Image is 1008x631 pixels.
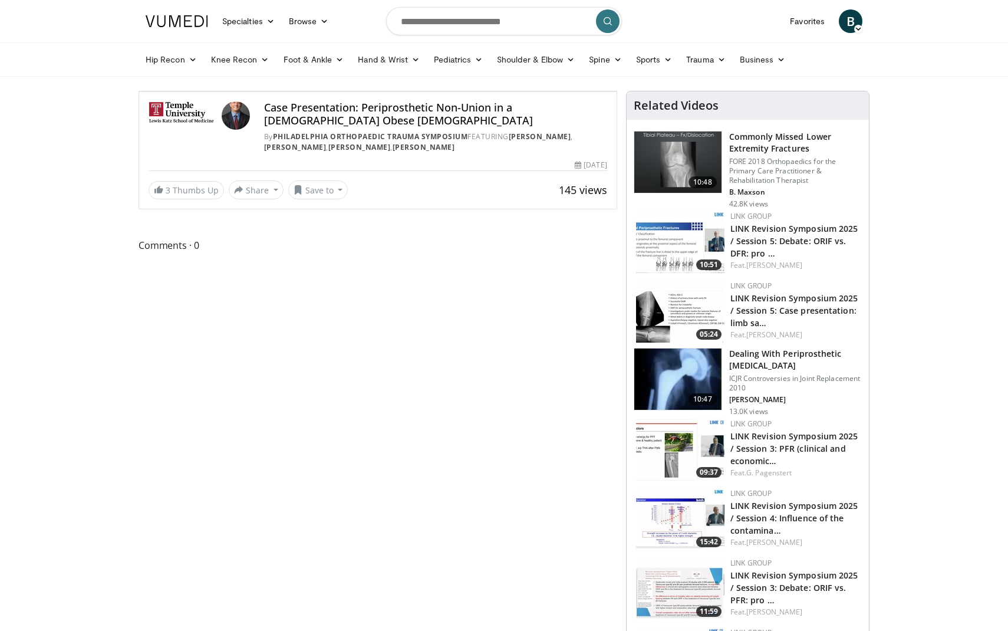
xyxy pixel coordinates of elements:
[139,238,617,253] span: Comments 0
[696,537,722,547] span: 15:42
[729,157,862,185] p: FORE 2018 Orthopaedics for the Primary Care Practitioner & Rehabilitation Therapist
[559,183,607,197] span: 145 views
[636,211,724,273] img: 396c6a47-3b7d-4d3c-a899-9817386b0f12.150x105_q85_crop-smart_upscale.jpg
[204,48,276,71] a: Knee Recon
[509,132,571,142] a: [PERSON_NAME]
[746,468,792,478] a: G. Pagenstert
[730,430,858,466] a: LINK Revision Symposium 2025 / Session 3: PFR (clinical and economic…
[730,330,859,340] div: Feat.
[689,176,717,188] span: 10:48
[634,132,722,193] img: 4aa379b6-386c-4fb5-93ee-de5617843a87.150x105_q85_crop-smart_upscale.jpg
[729,199,768,209] p: 42.8K views
[636,419,724,481] a: 09:37
[629,48,680,71] a: Sports
[746,330,802,340] a: [PERSON_NAME]
[730,537,859,548] div: Feat.
[729,374,862,393] p: ICJR Controversies in Joint Replacement 2010
[582,48,628,71] a: Spine
[222,101,250,130] img: Avatar
[490,48,582,71] a: Shoulder & Elbow
[146,15,208,27] img: VuMedi Logo
[730,281,772,291] a: LINK Group
[783,9,832,33] a: Favorites
[636,281,724,343] img: 1abc8f85-94d1-4a82-af5d-eafa9bee419a.150x105_q85_crop-smart_upscale.jpg
[636,558,724,620] img: b9288c66-1719-4b4d-a011-26ee5e03ef9b.150x105_q85_crop-smart_upscale.jpg
[730,211,772,221] a: LINK Group
[634,131,862,209] a: 10:48 Commonly Missed Lower Extremity Fractures FORE 2018 Orthopaedics for the Primary Care Pract...
[276,48,351,71] a: Foot & Ankle
[696,259,722,270] span: 10:51
[730,260,859,271] div: Feat.
[696,467,722,478] span: 09:37
[746,537,802,547] a: [PERSON_NAME]
[166,185,170,196] span: 3
[328,142,391,152] a: [PERSON_NAME]
[730,607,859,617] div: Feat.
[746,607,802,617] a: [PERSON_NAME]
[139,91,617,92] video-js: Video Player
[696,606,722,617] span: 11:59
[282,9,336,33] a: Browse
[427,48,490,71] a: Pediatrics
[139,48,204,71] a: Hip Recon
[636,488,724,550] img: 00407371-3916-4cec-83bf-867ab9636dff.150x105_q85_crop-smart_upscale.jpg
[636,281,724,343] a: 05:24
[351,48,427,71] a: Hand & Wrist
[733,48,793,71] a: Business
[729,348,862,372] h3: Dealing With Periprosthetic [MEDICAL_DATA]
[839,9,862,33] a: B
[730,223,858,259] a: LINK Revision Symposium 2025 / Session 5: Debate: ORIF vs. DFR: pro …
[634,348,862,416] a: 10:47 Dealing With Periprosthetic [MEDICAL_DATA] ICJR Controversies in Joint Replacement 2010 [PE...
[634,98,719,113] h4: Related Videos
[730,558,772,568] a: LINK Group
[730,570,858,606] a: LINK Revision Symposium 2025 / Session 3: Debate: ORIF vs. PFR: pro …
[730,419,772,429] a: LINK Group
[636,211,724,273] a: 10:51
[729,407,768,416] p: 13.0K views
[575,160,607,170] div: [DATE]
[730,488,772,498] a: LINK Group
[679,48,733,71] a: Trauma
[730,293,858,328] a: LINK Revision Symposium 2025 / Session 5: Case presentation: limb sa…
[746,260,802,270] a: [PERSON_NAME]
[729,395,862,405] p: [PERSON_NAME]
[636,558,724,620] a: 11:59
[634,349,722,410] img: Screen_shot_2010-09-09_at_1.39.23_PM_2.png.150x105_q85_crop-smart_upscale.jpg
[264,142,327,152] a: [PERSON_NAME]
[689,393,717,405] span: 10:47
[730,468,859,478] div: Feat.
[149,101,217,130] img: Philadelphia Orthopaedic Trauma Symposium
[393,142,455,152] a: [PERSON_NAME]
[149,181,224,199] a: 3 Thumbs Up
[273,132,468,142] a: Philadelphia Orthopaedic Trauma Symposium
[264,132,607,153] div: By FEATURING , , ,
[229,180,284,199] button: Share
[636,488,724,550] a: 15:42
[729,188,862,197] p: B. Maxson
[264,101,607,127] h4: Case Presentation: Periprosthetic Non-Union in a [DEMOGRAPHIC_DATA] Obese [DEMOGRAPHIC_DATA]
[729,131,862,155] h3: Commonly Missed Lower Extremity Fractures
[288,180,348,199] button: Save to
[730,500,858,536] a: LINK Revision Symposium 2025 / Session 4: Influence of the contamina…
[696,329,722,340] span: 05:24
[215,9,282,33] a: Specialties
[636,419,724,481] img: 8cf25ad0-6f09-493b-a8bd-31c889080160.150x105_q85_crop-smart_upscale.jpg
[386,7,622,35] input: Search topics, interventions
